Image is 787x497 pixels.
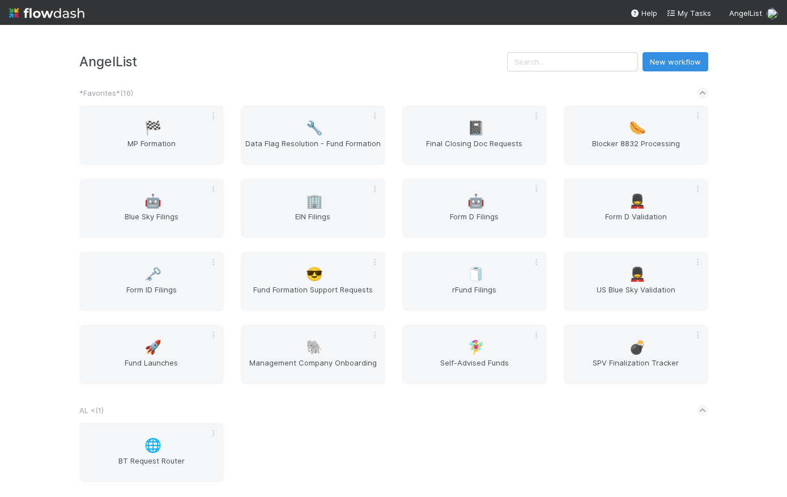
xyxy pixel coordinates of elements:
span: 😎 [306,267,323,282]
span: Final Closing Doc Requests [407,138,542,160]
a: 🗝️Form ID Filings [79,252,224,311]
span: Blue Sky Filings [84,211,219,233]
span: EIN Filings [245,211,381,233]
a: 🚀Fund Launches [79,325,224,384]
a: 💣SPV Finalization Tracker [564,325,708,384]
span: Self-Advised Funds [407,357,542,380]
span: 🌭 [629,121,646,135]
a: 🔧Data Flag Resolution - Fund Formation [241,105,385,165]
span: 🤖 [144,194,161,209]
a: 📓Final Closing Doc Requests [402,105,547,165]
span: AL < ( 1 ) [79,406,104,415]
span: BT Request Router [84,455,219,478]
span: 🏁 [144,121,161,135]
a: 🌭Blocker 8832 Processing [564,105,708,165]
span: 🤖 [467,194,484,209]
span: 💂 [629,267,646,282]
a: 🏁MP Formation [79,105,224,165]
a: 🧚‍♀️Self-Advised Funds [402,325,547,384]
a: My Tasks [666,7,711,19]
span: MP Formation [84,138,219,160]
input: Search... [507,52,638,71]
span: US Blue Sky Validation [568,284,704,307]
span: Fund Launches [84,357,219,380]
span: 🐘 [306,340,323,355]
span: AngelList [729,9,762,18]
a: 🤖Form D Filings [402,179,547,238]
span: Form ID Filings [84,284,219,307]
span: 🚀 [144,340,161,355]
span: rFund Filings [407,284,542,307]
span: 🏢 [306,194,323,209]
span: Blocker 8832 Processing [568,138,704,160]
div: Help [630,7,657,19]
a: 🌐BT Request Router [79,423,224,482]
span: 🔧 [306,121,323,135]
span: 🧚‍♀️ [467,340,484,355]
span: 💣 [629,340,646,355]
img: avatar_b467e446-68e1-4310-82a7-76c532dc3f4b.png [767,8,778,19]
h3: AngelList [79,54,507,69]
a: 😎Fund Formation Support Requests [241,252,385,311]
span: 🧻 [467,267,484,282]
img: logo-inverted-e16ddd16eac7371096b0.svg [9,3,84,23]
span: SPV Finalization Tracker [568,357,704,380]
span: Data Flag Resolution - Fund Formation [245,138,381,160]
a: 🤖Blue Sky Filings [79,179,224,238]
span: Management Company Onboarding [245,357,381,380]
a: 💂Form D Validation [564,179,708,238]
a: 🧻rFund Filings [402,252,547,311]
span: 🌐 [144,438,161,453]
span: Form D Filings [407,211,542,233]
span: Fund Formation Support Requests [245,284,381,307]
a: 🏢EIN Filings [241,179,385,238]
span: *Favorites* ( 16 ) [79,88,133,97]
a: 🐘Management Company Onboarding [241,325,385,384]
span: 🗝️ [144,267,161,282]
a: 💂US Blue Sky Validation [564,252,708,311]
span: 📓 [467,121,484,135]
span: My Tasks [666,9,711,18]
span: 💂 [629,194,646,209]
span: Form D Validation [568,211,704,233]
button: New workflow [643,52,708,71]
